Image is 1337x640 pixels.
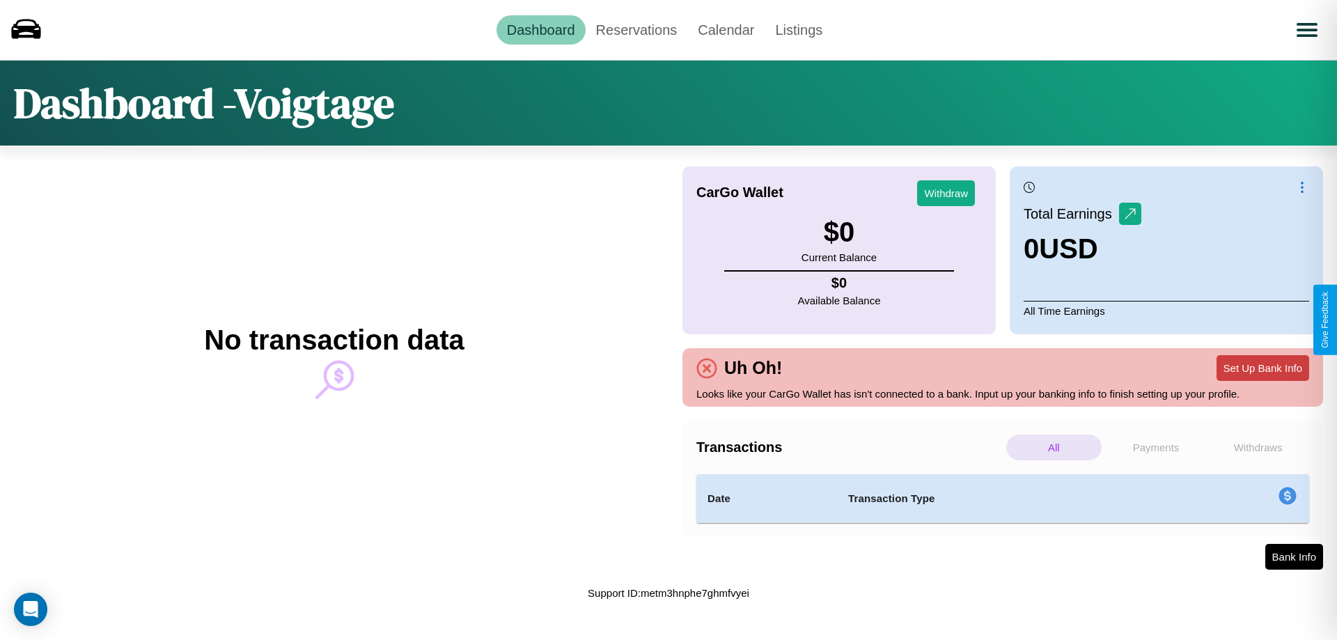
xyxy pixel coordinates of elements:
[707,490,826,507] h4: Date
[1320,292,1330,348] div: Give Feedback
[204,325,464,356] h2: No transaction data
[1024,201,1119,226] p: Total Earnings
[1006,435,1102,460] p: All
[802,217,877,248] h3: $ 0
[696,439,1003,455] h4: Transactions
[1210,435,1306,460] p: Withdraws
[765,15,833,45] a: Listings
[1265,544,1323,570] button: Bank Info
[696,384,1309,403] p: Looks like your CarGo Wallet has isn't connected to a bank. Input up your banking info to finish ...
[588,584,749,602] p: Support ID: metm3hnphe7ghmfvyei
[1109,435,1204,460] p: Payments
[696,474,1309,523] table: simple table
[798,291,881,310] p: Available Balance
[1024,301,1309,320] p: All Time Earnings
[497,15,586,45] a: Dashboard
[687,15,765,45] a: Calendar
[1024,233,1141,265] h3: 0 USD
[1288,10,1327,49] button: Open menu
[848,490,1164,507] h4: Transaction Type
[14,75,394,132] h1: Dashboard - Voigtage
[1217,355,1309,381] button: Set Up Bank Info
[696,185,783,201] h4: CarGo Wallet
[586,15,688,45] a: Reservations
[917,180,975,206] button: Withdraw
[798,275,881,291] h4: $ 0
[802,248,877,267] p: Current Balance
[14,593,47,626] div: Open Intercom Messenger
[717,358,789,378] h4: Uh Oh!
